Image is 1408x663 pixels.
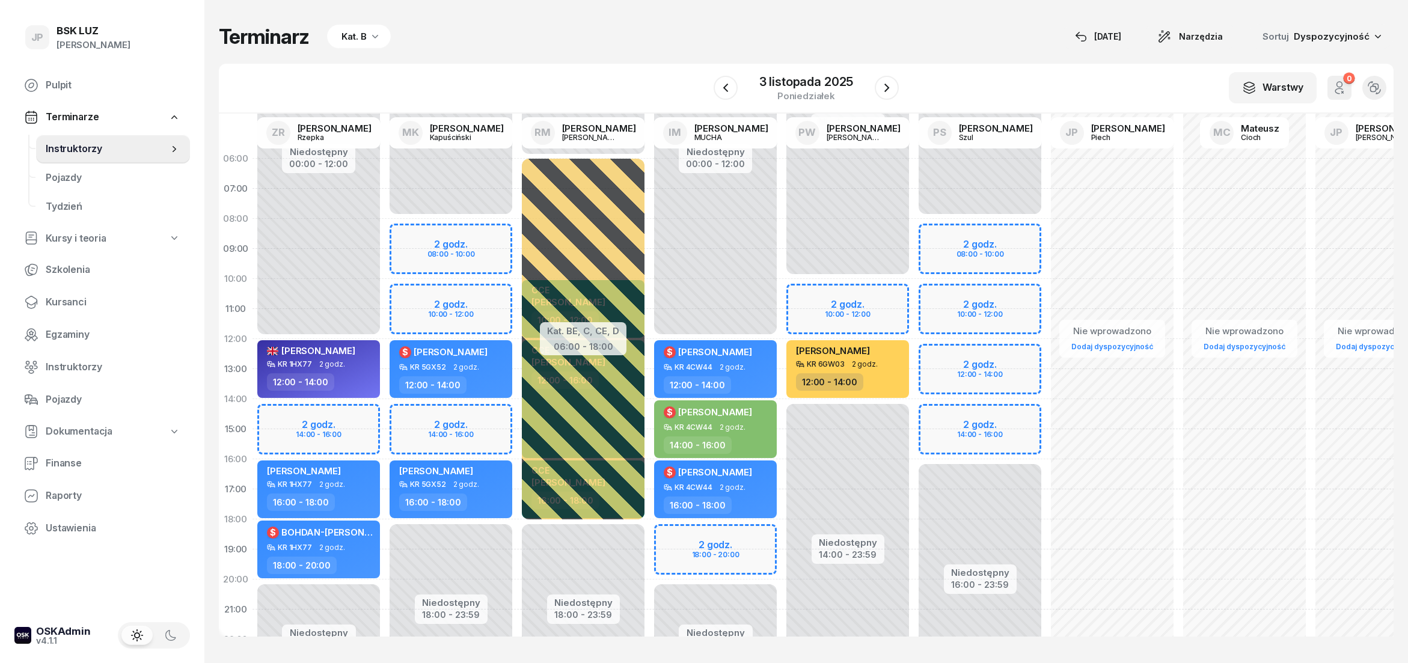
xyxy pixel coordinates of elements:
button: [DATE] [1064,25,1132,49]
div: KR 6GW03 [807,360,845,368]
span: BOHDAN-[PERSON_NAME] [281,527,399,538]
div: 12:00 [219,324,253,354]
div: 16:00 - 18:00 [399,493,467,511]
div: MUCHA [694,133,752,141]
a: Egzaminy [14,320,190,349]
span: Finanse [46,456,180,471]
div: [PERSON_NAME] [827,133,884,141]
span: JP [31,32,44,43]
span: Kursanci [46,295,180,310]
a: Pojazdy [36,163,190,192]
button: Kat. BE, C, CE, D06:00 - 18:00 [547,323,619,352]
span: [PERSON_NAME] [678,406,752,418]
div: 18:00 [219,504,253,534]
button: Niedostępny20:00 - 23:59 [289,626,349,652]
div: Mateusz [1241,124,1279,133]
a: MCMateuszCioch [1200,117,1289,148]
span: PS [933,127,946,138]
div: 12:00 - 14:00 [796,373,863,391]
div: Niedostępny [554,598,613,607]
div: 21:00 [219,594,253,625]
a: RM[PERSON_NAME][PERSON_NAME] [521,117,646,148]
a: IM[PERSON_NAME]MUCHA [653,117,778,148]
span: [PERSON_NAME] [267,465,341,477]
div: Szul [959,133,1017,141]
div: Niedostępny [289,147,348,156]
span: $ [667,348,673,356]
span: [PERSON_NAME] [678,346,752,358]
a: Pulpit [14,71,190,100]
button: Narzędzia [1146,25,1234,49]
button: Warstwy [1229,72,1317,103]
button: Niedostępny20:00 - 23:59 [686,626,745,652]
a: Dokumentacja [14,418,190,445]
div: 17:00 [219,474,253,504]
div: [PERSON_NAME] [827,124,901,133]
div: 18:00 - 20:00 [267,557,337,574]
span: 2 godz. [453,363,479,371]
span: 2 godz. [720,363,745,371]
div: 18:00 - 23:59 [554,607,613,620]
div: 07:00 [219,174,253,204]
div: Niedostępny [686,147,745,156]
div: 09:00 [219,234,253,264]
span: Raporty [46,488,180,504]
a: Pojazdy [14,385,190,414]
span: 2 godz. [720,423,745,432]
div: Cioch [1241,133,1279,141]
div: 0 [1343,73,1354,84]
div: 20:00 [219,564,253,594]
div: 16:00 - 18:00 [664,496,732,514]
span: Instruktorzy [46,141,168,157]
span: 2 godz. [720,483,745,492]
span: Narzędzia [1179,29,1223,44]
a: Raporty [14,481,190,510]
div: Kat. BE, C, CE, D [547,323,619,339]
div: KR 5GX52 [410,363,446,371]
div: BSK LUZ [57,26,130,36]
span: Kursy i teoria [46,231,106,246]
div: Nie wprowadzono [1067,323,1158,339]
a: Finanse [14,449,190,478]
div: [PERSON_NAME] [694,124,768,133]
a: Dodaj dyspozycyjność [1067,340,1158,353]
span: 2 godz. [319,543,345,552]
div: 14:00 - 23:59 [819,547,877,560]
div: 15:00 [219,414,253,444]
span: Sortuj [1263,29,1291,44]
span: PW [798,127,816,138]
span: [PERSON_NAME] [267,345,355,356]
a: Szkolenia [14,255,190,284]
a: Dodaj dyspozycyjność [1199,340,1290,353]
div: [PERSON_NAME] [562,133,620,141]
h1: Terminarz [219,26,309,47]
div: 11:00 [219,294,253,324]
div: [PERSON_NAME] [959,124,1033,133]
span: Pulpit [46,78,180,93]
span: Ustawienia [46,521,180,536]
span: JP [1330,127,1342,138]
span: Szkolenia [46,262,180,278]
span: MC [1213,127,1231,138]
div: 3 listopada 2025 [759,76,853,88]
div: Niedostępny [289,628,349,637]
div: KR 5GX52 [410,480,446,488]
a: Ustawienia [14,514,190,543]
span: [PERSON_NAME] [414,346,488,358]
div: KR 4CW44 [675,423,712,431]
div: OSKAdmin [36,626,91,637]
span: Terminarze [46,109,99,125]
span: ZR [272,127,285,138]
a: Kursanci [14,288,190,317]
div: 19:00 [219,534,253,564]
span: RM [534,127,551,138]
a: Instruktorzy [14,353,190,382]
div: KR 1HX77 [278,360,312,368]
span: Egzaminy [46,327,180,343]
div: 18:00 - 23:59 [422,607,480,620]
div: Nie wprowadzono [1199,323,1290,339]
a: Terminarze [14,103,190,131]
div: Niedostępny [686,628,745,637]
div: v4.1.1 [36,637,91,645]
div: poniedziałek [759,91,853,100]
